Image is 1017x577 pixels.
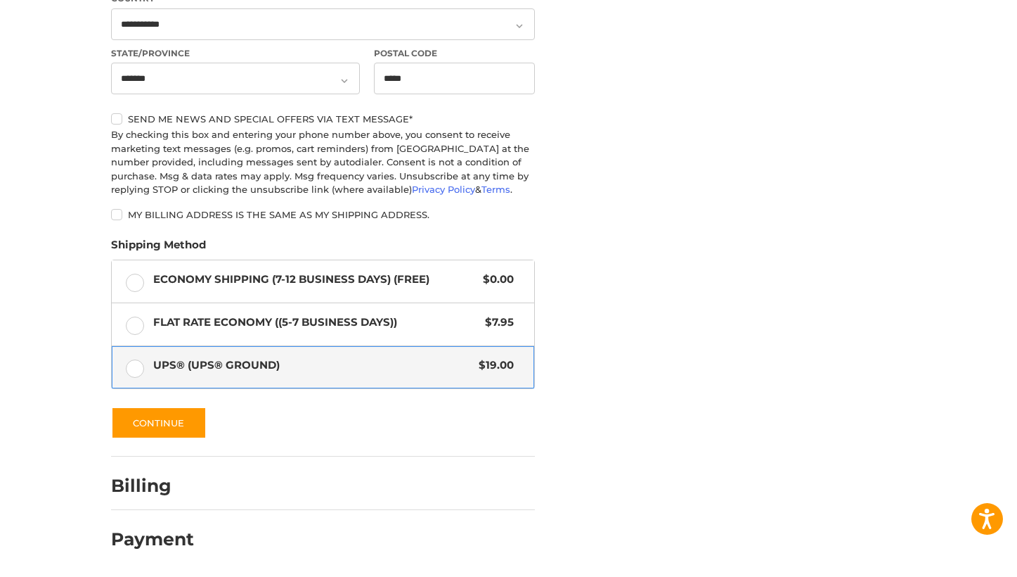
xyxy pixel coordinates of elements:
[478,315,514,331] span: $7.95
[374,47,536,60] label: Postal Code
[476,272,514,288] span: $0.00
[111,407,207,439] button: Continue
[111,528,194,550] h2: Payment
[111,47,360,60] label: State/Province
[111,237,206,260] legend: Shipping Method
[481,184,510,195] a: Terms
[153,272,477,288] span: Economy Shipping (7-12 Business Days) (Free)
[111,128,535,197] div: By checking this box and entering your phone number above, you consent to receive marketing text ...
[472,357,514,374] span: $19.00
[111,113,535,125] label: Send me news and special offers via text message*
[153,315,479,331] span: Flat Rate Economy ((5-7 Business Days))
[153,357,472,374] span: UPS® (UPS® Ground)
[111,209,535,220] label: My billing address is the same as my shipping address.
[901,539,1017,577] iframe: Google Customer Reviews
[111,475,193,497] h2: Billing
[412,184,475,195] a: Privacy Policy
